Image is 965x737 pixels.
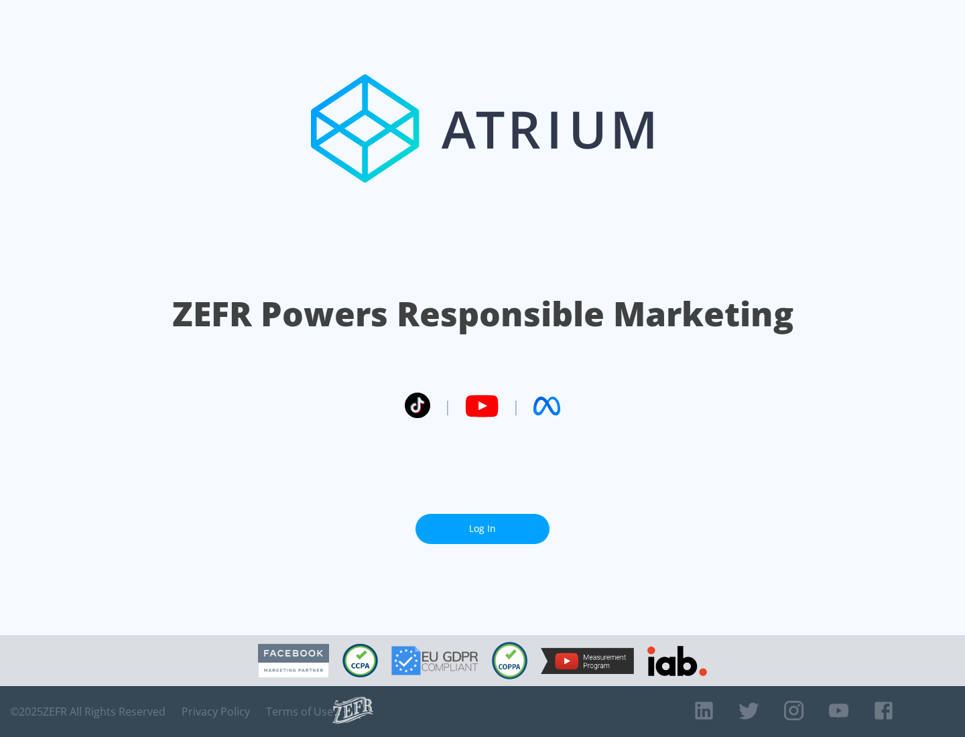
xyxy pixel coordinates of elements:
span: © 2025 ZEFR All Rights Reserved [10,705,166,718]
img: COPPA Compliant [492,642,527,679]
span: | [444,396,452,416]
img: Facebook Marketing Partner [258,644,329,678]
a: Log In [415,514,550,544]
img: CCPA Compliant [342,644,378,677]
span: | [512,396,520,416]
img: GDPR Compliant [391,646,478,675]
a: Terms of Use [266,705,333,718]
h1: ZEFR Powers Responsible Marketing [172,291,793,337]
img: IAB [647,646,707,676]
img: YouTube Measurement Program [541,648,634,674]
a: Privacy Policy [182,705,250,718]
